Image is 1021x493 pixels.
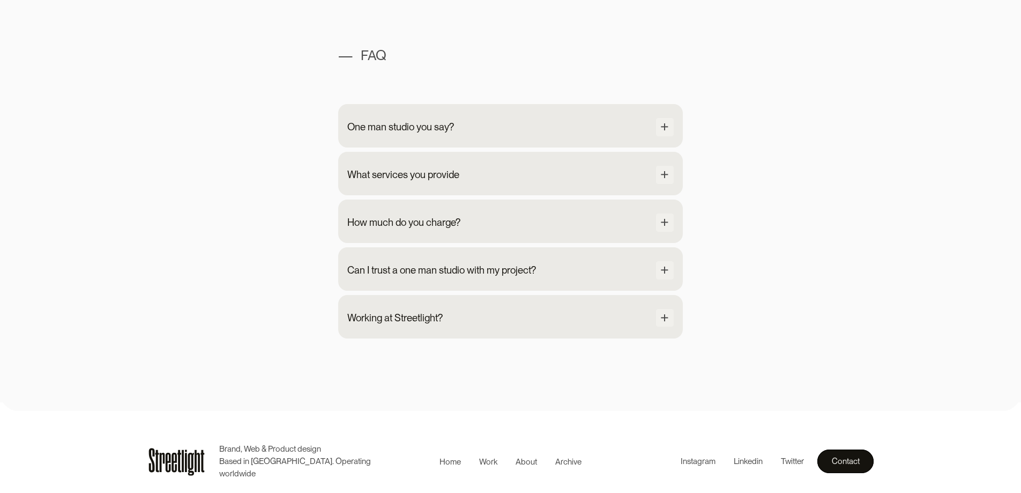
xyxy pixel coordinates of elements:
[347,120,454,135] div: One man studio you say?
[817,450,874,473] a: Contact
[470,453,506,470] a: Work
[516,456,537,468] div: About
[772,453,813,469] a: Twitter
[734,455,763,468] div: Linkedin
[439,456,461,468] div: Home
[681,455,716,468] div: Instagram
[479,456,497,468] div: Work
[347,263,536,278] div: Can I trust a one man studio with my project?
[347,311,443,326] div: Working at Streetlight?
[347,215,460,230] div: How much do you charge?
[832,454,860,468] div: Contact
[672,453,725,469] a: Instagram
[506,453,546,470] a: About
[725,453,772,469] a: Linkedin
[219,443,387,455] p: Brand, Web & Product design
[555,456,582,468] div: Archive
[219,455,387,480] p: Based in [GEOGRAPHIC_DATA]. Operating worldwide
[781,455,804,468] div: Twitter
[546,453,591,470] a: Archive
[347,167,459,182] div: What services you provide
[430,453,470,470] a: Home
[338,48,683,63] h1: — FAQ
